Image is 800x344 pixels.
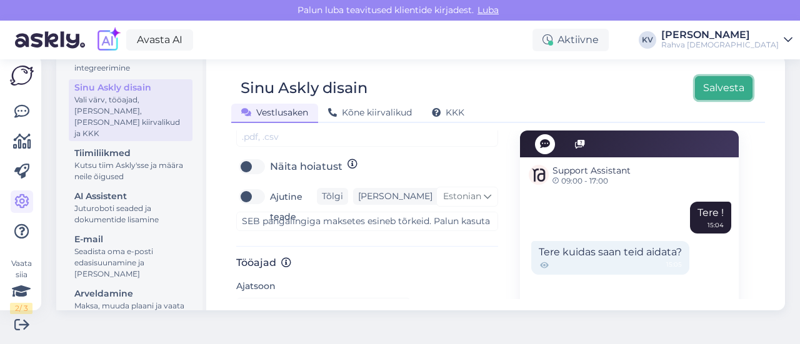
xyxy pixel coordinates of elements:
div: 2 / 3 [10,303,32,314]
a: (GMT+02:00) [GEOGRAPHIC_DATA] [236,298,411,318]
h3: Tööajad [236,257,498,268]
div: [PERSON_NAME] [661,30,779,40]
div: Tõlgi [317,188,348,205]
div: Seadista oma e-posti edasisuunamine ja [PERSON_NAME] [74,246,187,280]
label: Ajatsoon [236,280,276,293]
a: E-mailSeadista oma e-posti edasisuunamine ja [PERSON_NAME] [69,231,192,282]
img: explore-ai [95,27,121,53]
input: .pdf, .csv [236,127,498,147]
label: Näita hoiatust [270,157,342,177]
a: Sinu Askly disainVali värv, tööajad, [PERSON_NAME], [PERSON_NAME] kiirvalikud ja KKK [69,79,192,141]
span: KKK [432,107,464,118]
div: Tere kuidas saan teid aidata? [531,241,689,275]
div: 15:04 [707,220,724,230]
a: AI AssistentJuturoboti seaded ja dokumentide lisamine [69,188,192,227]
div: Arveldamine [74,287,187,300]
label: Ajutine teade [270,187,317,227]
a: TiimiliikmedKutsu tiim Askly'sse ja määra neile õigused [69,145,192,184]
span: Support Assistant [552,164,631,177]
div: Vali värv, tööajad, [PERSON_NAME], [PERSON_NAME] kiirvalikud ja KKK [74,94,187,139]
span: 09:00 - 17:00 [552,177,631,185]
span: Vestlusaken [241,107,308,118]
div: AI Assistent [74,190,187,203]
div: Kutsu tiim Askly'sse ja määra neile õigused [74,160,187,182]
div: Aktiivne [532,29,609,51]
img: Askly Logo [10,66,34,86]
span: 15:05 [666,260,682,271]
div: KV [639,31,656,49]
div: [PERSON_NAME] [353,190,432,203]
span: Estonian [443,190,481,204]
button: Salvesta [695,76,752,100]
span: Kõne kiirvalikud [328,107,412,118]
img: Support [529,165,549,185]
textarea: SEB pangalingiga maksetes esineb tõrkeid. Palun kasuta kaardimakset. [236,212,498,231]
span: Luba [474,4,502,16]
div: Juturoboti seaded ja dokumentide lisamine [74,203,187,225]
a: [PERSON_NAME]Rahva [DEMOGRAPHIC_DATA] [661,30,792,50]
div: Sinu Askly disain [241,76,367,100]
div: Tere ! [690,202,731,233]
div: Vaata siia [10,258,32,314]
div: Sinu Askly disain [74,81,187,94]
a: ArveldamineMaksa, muuda plaani ja vaata arveid [69,285,192,325]
div: E-mail [74,233,187,246]
div: Rahva [DEMOGRAPHIC_DATA] [661,40,779,50]
div: Tiimiliikmed [74,147,187,160]
a: Avasta AI [126,29,193,51]
div: Maksa, muuda plaani ja vaata arveid [74,300,187,323]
